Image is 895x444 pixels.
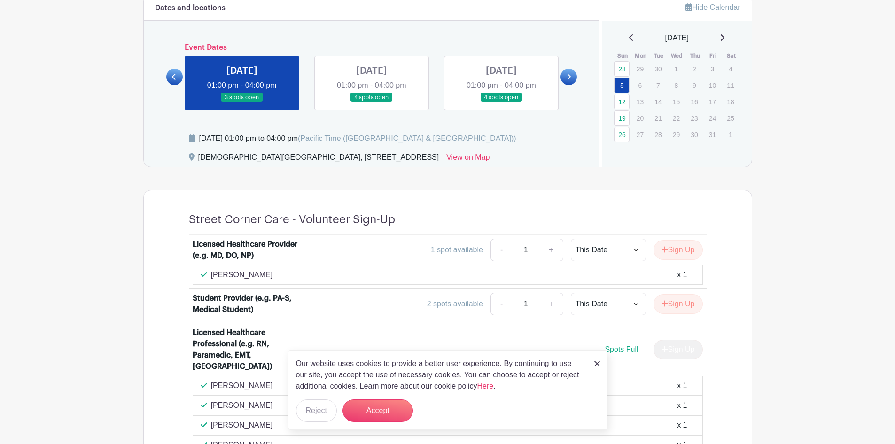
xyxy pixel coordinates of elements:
p: 7 [650,78,666,93]
div: [DATE] 01:00 pm to 04:00 pm [199,133,516,144]
p: 6 [632,78,648,93]
p: [PERSON_NAME] [211,400,273,411]
div: Student Provider (e.g. PA-S, Medical Student) [193,293,309,315]
p: 24 [705,111,720,125]
p: 17 [705,94,720,109]
a: Here [477,382,494,390]
div: 2 spots available [427,298,483,310]
p: [PERSON_NAME] [211,269,273,280]
img: close_button-5f87c8562297e5c2d7936805f587ecaba9071eb48480494691a3f1689db116b3.svg [594,361,600,366]
p: Our website uses cookies to provide a better user experience. By continuing to use our site, you ... [296,358,584,392]
p: 22 [669,111,684,125]
a: - [490,239,512,261]
p: 29 [669,127,684,142]
div: Licensed Healthcare Provider (e.g. MD, DO, NP) [193,239,309,261]
div: Licensed Healthcare Professional (e.g. RN, Paramedic, EMT, [GEOGRAPHIC_DATA]) [193,327,309,372]
p: 20 [632,111,648,125]
button: Sign Up [654,240,703,260]
p: [PERSON_NAME] [211,420,273,431]
th: Mon [632,51,650,61]
span: Spots Full [605,345,638,353]
span: [DATE] [665,32,689,44]
button: Sign Up [654,294,703,314]
p: 11 [723,78,738,93]
p: 18 [723,94,738,109]
p: 3 [705,62,720,76]
p: 28 [650,127,666,142]
p: 4 [723,62,738,76]
div: x 1 [677,400,687,411]
a: - [490,293,512,315]
th: Sun [614,51,632,61]
p: [PERSON_NAME] [211,380,273,391]
th: Fri [704,51,723,61]
a: 19 [614,110,630,126]
p: 25 [723,111,738,125]
a: 12 [614,94,630,109]
a: Hide Calendar [685,3,740,11]
p: 29 [632,62,648,76]
div: x 1 [677,269,687,280]
button: Accept [342,399,413,422]
th: Thu [686,51,704,61]
div: x 1 [677,380,687,391]
button: Reject [296,399,337,422]
div: 1 spot available [431,244,483,256]
th: Sat [722,51,740,61]
h6: Event Dates [183,43,561,52]
th: Wed [668,51,686,61]
th: Tue [650,51,668,61]
p: 1 [669,62,684,76]
p: 8 [669,78,684,93]
p: 14 [650,94,666,109]
div: [DEMOGRAPHIC_DATA][GEOGRAPHIC_DATA], [STREET_ADDRESS] [198,152,439,167]
p: 1 [723,127,738,142]
p: 13 [632,94,648,109]
a: 28 [614,61,630,77]
p: 23 [686,111,702,125]
p: 31 [705,127,720,142]
a: + [539,239,563,261]
p: 30 [686,127,702,142]
h4: Street Corner Care - Volunteer Sign-Up [189,213,395,226]
p: 10 [705,78,720,93]
a: 26 [614,127,630,142]
p: 2 [686,62,702,76]
a: View on Map [446,152,490,167]
span: (Pacific Time ([GEOGRAPHIC_DATA] & [GEOGRAPHIC_DATA])) [298,134,516,142]
a: 5 [614,78,630,93]
p: 15 [669,94,684,109]
p: 16 [686,94,702,109]
p: 21 [650,111,666,125]
a: + [539,293,563,315]
h6: Dates and locations [155,4,226,13]
p: 27 [632,127,648,142]
div: x 1 [677,420,687,431]
p: 30 [650,62,666,76]
p: 9 [686,78,702,93]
